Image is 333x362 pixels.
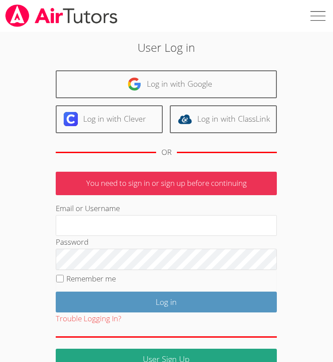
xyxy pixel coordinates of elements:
button: Trouble Logging In? [56,312,121,325]
label: Email or Username [56,203,120,213]
h2: User Log in [46,39,286,56]
input: Log in [56,292,277,312]
p: You need to sign in or sign up before continuing [56,172,277,195]
label: Remember me [66,273,116,284]
a: Log in with ClassLink [170,105,277,133]
img: airtutors_banner-c4298cdbf04f3fff15de1276eac7730deb9818008684d7c2e4769d2f7ddbe033.png [4,4,119,27]
label: Password [56,237,88,247]
img: google-logo-50288ca7cdecda66e5e0955fdab243c47b7ad437acaf1139b6f446037453330a.svg [127,77,142,91]
div: OR [161,146,172,159]
img: clever-logo-6eab21bc6e7a338710f1a6ff85c0baf02591cd810cc4098c63d3a4b26e2feb20.svg [64,112,78,126]
a: Log in with Google [56,70,277,98]
a: Log in with Clever [56,105,163,133]
img: classlink-logo-d6bb404cc1216ec64c9a2012d9dc4662098be43eaf13dc465df04b49fa7ab582.svg [178,112,192,126]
